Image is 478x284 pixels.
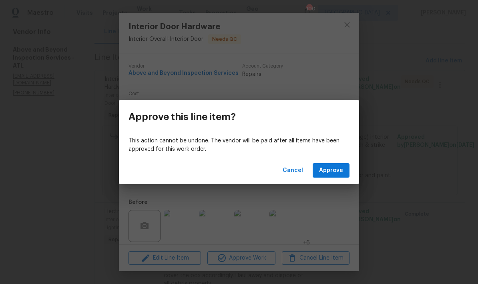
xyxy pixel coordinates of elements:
button: Cancel [279,163,306,178]
span: Cancel [283,166,303,176]
button: Approve [313,163,349,178]
span: Approve [319,166,343,176]
h3: Approve this line item? [129,111,236,122]
p: This action cannot be undone. The vendor will be paid after all items have been approved for this... [129,137,349,154]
